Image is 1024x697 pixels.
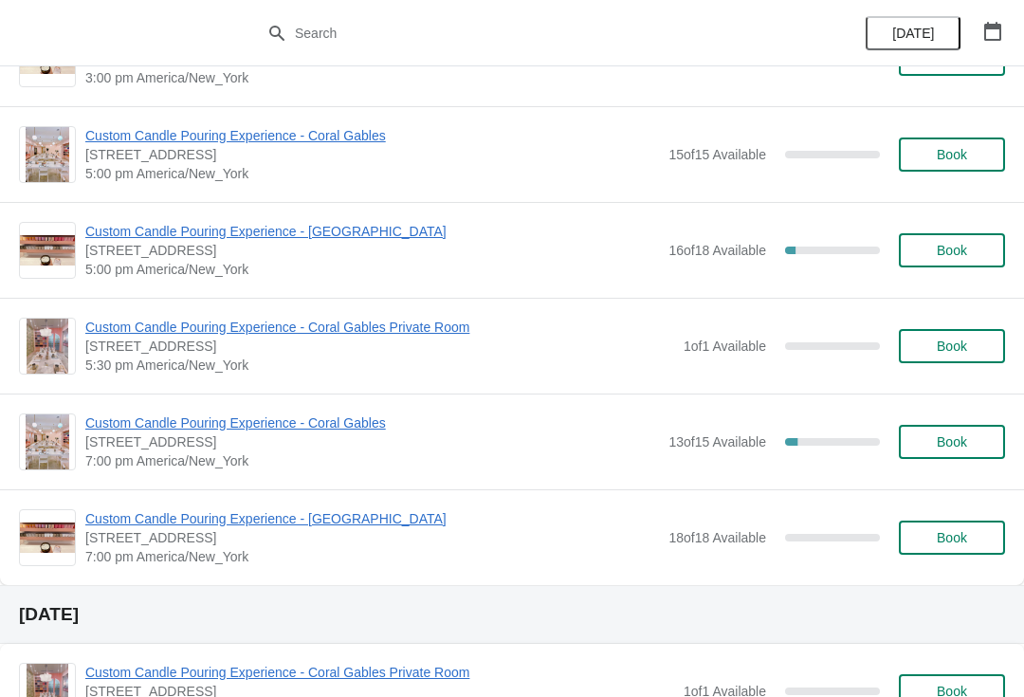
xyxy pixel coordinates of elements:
[937,243,967,258] span: Book
[937,530,967,545] span: Book
[27,319,68,374] img: Custom Candle Pouring Experience - Coral Gables Private Room | 154 Giralda Avenue, Coral Gables, ...
[85,260,659,279] span: 5:00 pm America/New_York
[85,663,674,682] span: Custom Candle Pouring Experience - Coral Gables Private Room
[899,138,1005,172] button: Book
[866,16,960,50] button: [DATE]
[85,547,659,566] span: 7:00 pm America/New_York
[85,145,659,164] span: [STREET_ADDRESS]
[85,451,659,470] span: 7:00 pm America/New_York
[668,147,766,162] span: 15 of 15 Available
[85,432,659,451] span: [STREET_ADDRESS]
[684,339,766,354] span: 1 of 1 Available
[892,26,934,41] span: [DATE]
[899,233,1005,267] button: Book
[85,241,659,260] span: [STREET_ADDRESS]
[26,127,70,182] img: Custom Candle Pouring Experience - Coral Gables | 154 Giralda Avenue, Coral Gables, FL, USA | 5:0...
[20,235,75,266] img: Custom Candle Pouring Experience - Fort Lauderdale | 914 East Las Olas Boulevard, Fort Lauderdale...
[85,222,659,241] span: Custom Candle Pouring Experience - [GEOGRAPHIC_DATA]
[937,147,967,162] span: Book
[85,356,674,375] span: 5:30 pm America/New_York
[19,605,1005,624] h2: [DATE]
[20,523,75,554] img: Custom Candle Pouring Experience - Fort Lauderdale | 914 East Las Olas Boulevard, Fort Lauderdale...
[899,521,1005,555] button: Book
[937,339,967,354] span: Book
[85,126,659,145] span: Custom Candle Pouring Experience - Coral Gables
[668,434,766,449] span: 13 of 15 Available
[26,414,70,469] img: Custom Candle Pouring Experience - Coral Gables | 154 Giralda Avenue, Coral Gables, FL, USA | 7:0...
[85,164,659,183] span: 5:00 pm America/New_York
[899,329,1005,363] button: Book
[899,425,1005,459] button: Book
[294,16,768,50] input: Search
[937,434,967,449] span: Book
[668,530,766,545] span: 18 of 18 Available
[85,337,674,356] span: [STREET_ADDRESS]
[85,509,659,528] span: Custom Candle Pouring Experience - [GEOGRAPHIC_DATA]
[668,243,766,258] span: 16 of 18 Available
[85,528,659,547] span: [STREET_ADDRESS]
[85,318,674,337] span: Custom Candle Pouring Experience - Coral Gables Private Room
[85,68,659,87] span: 3:00 pm America/New_York
[85,413,659,432] span: Custom Candle Pouring Experience - Coral Gables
